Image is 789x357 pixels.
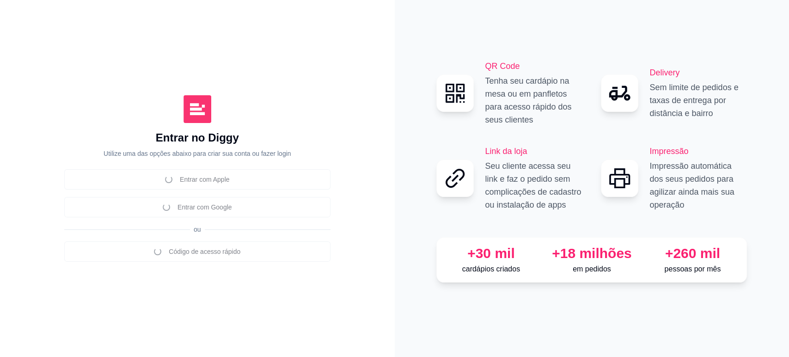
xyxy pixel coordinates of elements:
[156,130,239,145] h1: Entrar no Diggy
[545,245,638,262] div: +18 milhões
[104,149,291,158] p: Utilize uma das opções abaixo para criar sua conta ou fazer login
[646,245,739,262] div: +260 mil
[649,160,747,211] p: Impressão automática dos seus pedidos para agilizar ainda mais sua operação
[190,226,205,233] span: ou
[649,66,747,79] h2: Delivery
[485,74,582,126] p: Tenha seu cardápio na mesa ou em panfletos para acesso rápido dos seus clientes
[646,264,739,275] p: pessoas por mês
[183,95,211,123] img: Diggy
[485,145,582,158] h2: Link da loja
[545,264,638,275] p: em pedidos
[649,145,747,158] h2: Impressão
[649,81,747,120] p: Sem limite de pedidos e taxas de entrega por distância e bairro
[444,245,538,262] div: +30 mil
[485,160,582,211] p: Seu cliente acessa seu link e faz o pedido sem complicações de cadastro ou instalação de apps
[444,264,538,275] p: cardápios criados
[485,60,582,73] h2: QR Code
